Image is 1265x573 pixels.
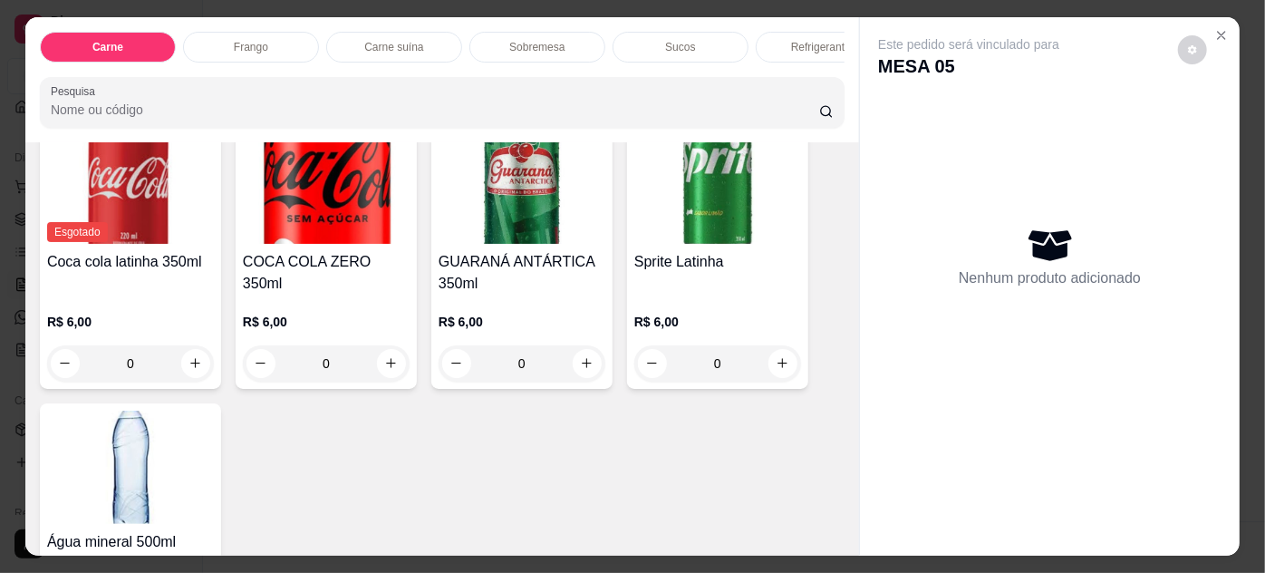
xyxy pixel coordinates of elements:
button: decrease-product-quantity [442,349,471,378]
p: Carne suína [364,40,423,54]
p: Refrigerantes [791,40,856,54]
h4: COCA COLA ZERO 350ml [243,251,410,295]
img: product-image [47,411,214,524]
p: Frango [234,40,268,54]
label: Pesquisa [51,83,101,99]
h4: Coca cola latinha 350ml [47,251,214,273]
h4: Água mineral 500ml [47,531,214,553]
img: product-image [47,131,214,244]
button: Close [1207,21,1236,50]
img: product-image [243,131,410,244]
p: Sucos [665,40,695,54]
button: increase-product-quantity [181,349,210,378]
p: Carne [92,40,123,54]
p: R$ 6,00 [243,313,410,331]
button: decrease-product-quantity [1178,35,1207,64]
span: Esgotado [47,222,108,242]
button: increase-product-quantity [377,349,406,378]
h4: Sprite Latinha [634,251,801,273]
button: increase-product-quantity [768,349,797,378]
h4: GUARANÁ ANTÁRTICA 350ml [439,251,605,295]
p: Este pedido será vinculado para [878,35,1059,53]
img: product-image [634,131,801,244]
input: Pesquisa [51,101,819,119]
p: Nenhum produto adicionado [959,267,1141,289]
button: decrease-product-quantity [638,349,667,378]
p: R$ 6,00 [634,313,801,331]
button: increase-product-quantity [573,349,602,378]
p: R$ 6,00 [47,313,214,331]
p: MESA 05 [878,53,1059,79]
button: decrease-product-quantity [51,349,80,378]
p: R$ 6,00 [439,313,605,331]
button: decrease-product-quantity [246,349,275,378]
p: Sobremesa [509,40,565,54]
img: product-image [439,131,605,244]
